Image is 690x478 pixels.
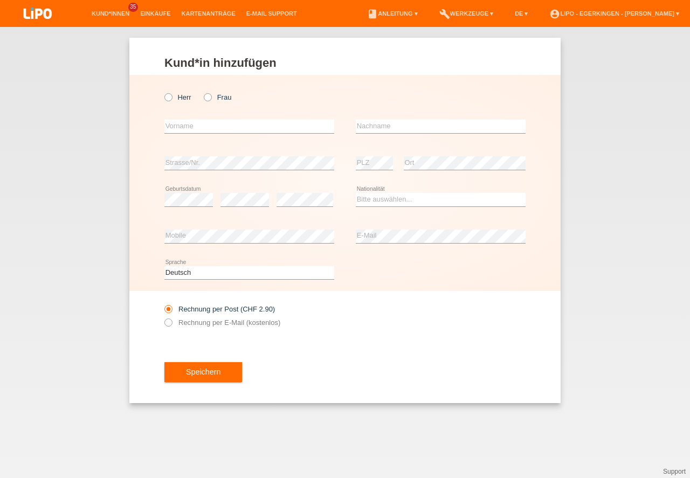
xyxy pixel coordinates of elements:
[86,10,135,17] a: Kund*innen
[186,368,220,376] span: Speichern
[164,318,171,332] input: Rechnung per E-Mail (kostenlos)
[164,93,191,101] label: Herr
[549,9,560,19] i: account_circle
[11,22,65,30] a: LIPO pay
[544,10,685,17] a: account_circleLIPO - Egerkingen - [PERSON_NAME] ▾
[663,468,686,475] a: Support
[164,93,171,100] input: Herr
[164,56,526,70] h1: Kund*in hinzufügen
[176,10,241,17] a: Kartenanträge
[164,318,280,327] label: Rechnung per E-Mail (kostenlos)
[164,305,275,313] label: Rechnung per Post (CHF 2.90)
[439,9,450,19] i: build
[128,3,138,12] span: 35
[367,9,378,19] i: book
[434,10,499,17] a: buildWerkzeuge ▾
[135,10,176,17] a: Einkäufe
[362,10,423,17] a: bookAnleitung ▾
[241,10,302,17] a: E-Mail Support
[204,93,211,100] input: Frau
[164,305,171,318] input: Rechnung per Post (CHF 2.90)
[204,93,231,101] label: Frau
[164,362,242,383] button: Speichern
[509,10,533,17] a: DE ▾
